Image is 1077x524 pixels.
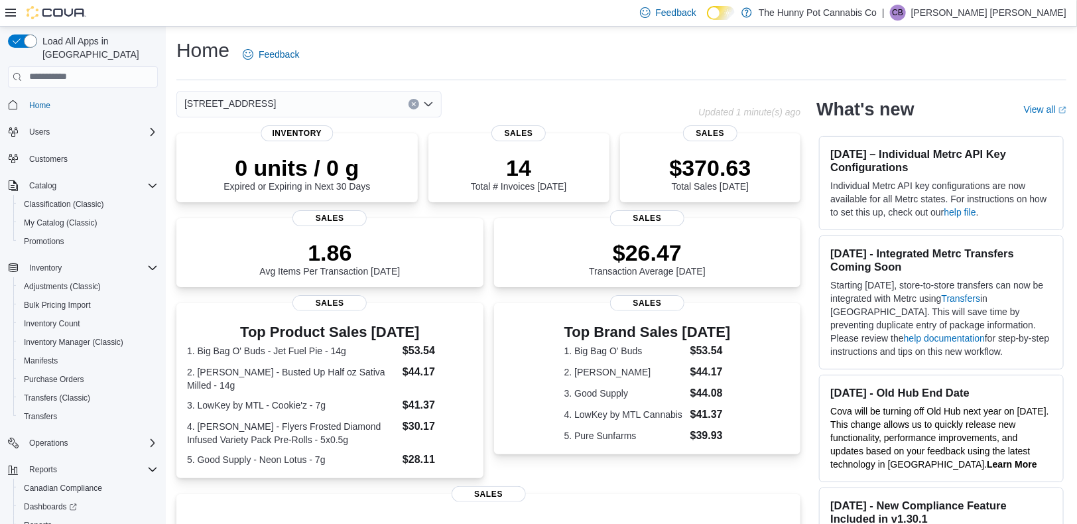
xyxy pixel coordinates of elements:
[471,155,566,181] p: 14
[19,215,103,231] a: My Catalog (Classic)
[564,324,731,340] h3: Top Brand Sales [DATE]
[904,333,985,344] a: help documentation
[24,393,90,403] span: Transfers (Classic)
[27,6,86,19] img: Cova
[237,41,304,68] a: Feedback
[24,151,158,167] span: Customers
[589,239,706,266] p: $26.47
[292,210,367,226] span: Sales
[13,497,163,516] a: Dashboards
[13,407,163,426] button: Transfers
[403,452,473,468] dd: $28.11
[24,260,158,276] span: Inventory
[187,344,397,358] dt: 1. Big Bag O' Buds - Jet Fuel Pie - 14g
[3,96,163,115] button: Home
[29,438,68,448] span: Operations
[24,199,104,210] span: Classification (Classic)
[830,406,1048,470] span: Cova will be turning off Old Hub next year on [DATE]. This change allows us to quickly release ne...
[830,386,1052,399] h3: [DATE] - Old Hub End Date
[223,155,370,181] p: 0 units / 0 g
[690,364,731,380] dd: $44.17
[19,371,90,387] a: Purchase Orders
[690,428,731,444] dd: $39.93
[13,314,163,333] button: Inventory Count
[19,499,158,515] span: Dashboards
[3,149,163,168] button: Customers
[816,99,914,120] h2: What's new
[24,318,80,329] span: Inventory Count
[892,5,903,21] span: CB
[29,263,62,273] span: Inventory
[37,34,158,61] span: Load All Apps in [GEOGRAPHIC_DATA]
[403,364,473,380] dd: $44.17
[19,499,82,515] a: Dashboards
[690,343,731,359] dd: $53.54
[830,179,1052,219] p: Individual Metrc API key configurations are now available for all Metrc states. For instructions ...
[403,397,473,413] dd: $41.37
[942,293,981,304] a: Transfers
[187,453,397,466] dt: 5. Good Supply - Neon Lotus - 7g
[3,434,163,452] button: Operations
[176,37,229,64] h1: Home
[292,295,367,311] span: Sales
[24,218,97,228] span: My Catalog (Classic)
[24,124,158,140] span: Users
[261,125,333,141] span: Inventory
[890,5,906,21] div: Cameron Brown
[564,344,685,358] dt: 1. Big Bag O' Buds
[13,479,163,497] button: Canadian Compliance
[610,295,684,311] span: Sales
[3,259,163,277] button: Inventory
[19,390,95,406] a: Transfers (Classic)
[24,374,84,385] span: Purchase Orders
[24,483,102,493] span: Canadian Compliance
[19,390,158,406] span: Transfers (Classic)
[403,419,473,434] dd: $30.17
[19,196,109,212] a: Classification (Classic)
[13,370,163,389] button: Purchase Orders
[24,356,58,366] span: Manifests
[29,100,50,111] span: Home
[259,239,400,277] div: Avg Items Per Transaction [DATE]
[564,408,685,421] dt: 4. LowKey by MTL Cannabis
[683,125,737,141] span: Sales
[944,207,976,218] a: help file
[19,316,158,332] span: Inventory Count
[24,501,77,512] span: Dashboards
[187,399,397,412] dt: 3. LowKey by MTL - Cookie'z - 7g
[19,353,158,369] span: Manifests
[24,462,158,478] span: Reports
[13,195,163,214] button: Classification (Classic)
[19,334,129,350] a: Inventory Manager (Classic)
[19,215,158,231] span: My Catalog (Classic)
[830,147,1052,174] h3: [DATE] – Individual Metrc API Key Configurations
[19,409,158,425] span: Transfers
[24,337,123,348] span: Inventory Manager (Classic)
[19,279,106,295] a: Adjustments (Classic)
[29,180,56,191] span: Catalog
[19,297,158,313] span: Bulk Pricing Import
[690,407,731,423] dd: $41.37
[13,333,163,352] button: Inventory Manager (Classic)
[3,176,163,195] button: Catalog
[19,409,62,425] a: Transfers
[698,107,800,117] p: Updated 1 minute(s) ago
[987,459,1037,470] a: Learn More
[187,324,473,340] h3: Top Product Sales [DATE]
[19,233,158,249] span: Promotions
[13,214,163,232] button: My Catalog (Classic)
[24,462,62,478] button: Reports
[19,279,158,295] span: Adjustments (Classic)
[187,365,397,392] dt: 2. [PERSON_NAME] - Busted Up Half oz Sativa Milled - 14g
[403,343,473,359] dd: $53.54
[24,435,158,451] span: Operations
[259,239,400,266] p: 1.86
[882,5,885,21] p: |
[24,124,55,140] button: Users
[707,6,735,20] input: Dark Mode
[19,334,158,350] span: Inventory Manager (Classic)
[830,279,1052,358] p: Starting [DATE], store-to-store transfers can now be integrated with Metrc using in [GEOGRAPHIC_D...
[13,389,163,407] button: Transfers (Classic)
[3,123,163,141] button: Users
